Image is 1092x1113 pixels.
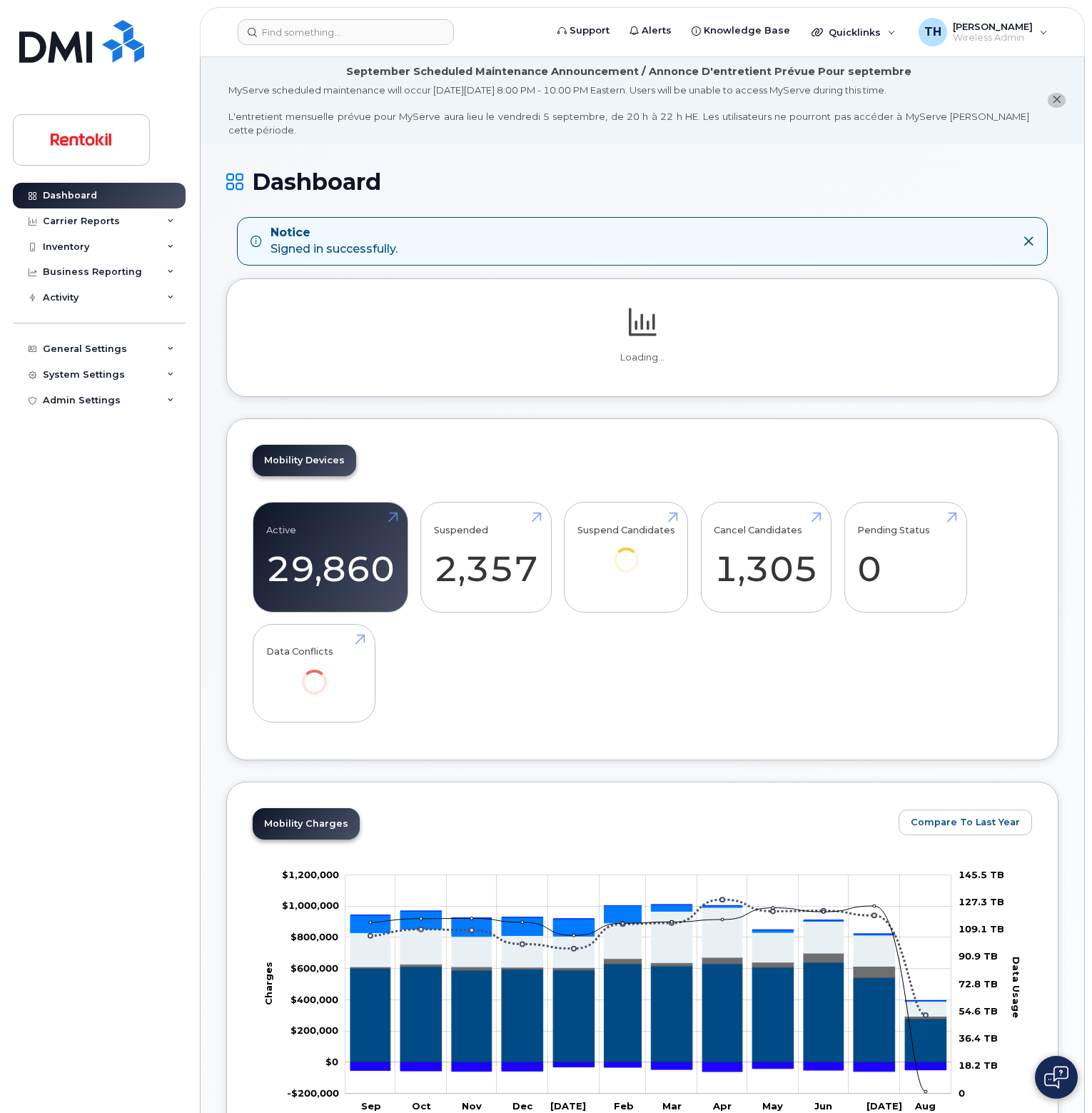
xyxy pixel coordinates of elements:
a: Suspended 2,357 [434,510,538,605]
tspan: 127.3 TB [959,896,1004,907]
img: Open chat [1044,1066,1068,1089]
a: Active 29,860 [266,510,395,605]
tspan: 0 [959,1087,965,1099]
tspan: Charges [262,962,273,1005]
tspan: Dec [512,1100,533,1112]
tspan: Data Usage [1011,957,1022,1018]
tspan: 109.1 TB [959,923,1004,935]
div: September Scheduled Maintenance Announcement / Annonce D'entretient Prévue Pour septembre [346,64,911,79]
tspan: $1,200,000 [282,869,339,880]
tspan: 18.2 TB [959,1060,998,1072]
span: Compare To Last Year [911,815,1020,829]
tspan: Sep [360,1100,380,1112]
tspan: $1,000,000 [282,900,339,912]
button: Compare To Last Year [899,810,1032,835]
g: $0 [290,962,338,974]
strong: Notice [271,225,398,241]
tspan: $400,000 [290,994,338,1005]
tspan: $0 [325,1056,338,1067]
tspan: $200,000 [290,1025,338,1037]
g: Roaming [350,962,946,1019]
button: close notification [1048,93,1066,108]
g: $0 [282,869,339,880]
g: GST [350,905,946,1001]
tspan: Feb [613,1100,633,1112]
g: Rate Plan [350,963,946,1063]
g: $0 [282,900,339,912]
a: Mobility Devices [253,445,356,476]
g: Features [350,905,946,1002]
tspan: 145.5 TB [959,869,1004,880]
tspan: $800,000 [290,931,338,942]
p: Loading... [253,351,1032,364]
g: Credits [350,1063,946,1072]
tspan: 36.4 TB [959,1032,998,1044]
tspan: Oct [411,1100,430,1112]
div: Signed in successfully. [271,225,398,258]
h1: Dashboard [226,169,1058,194]
tspan: Aug [914,1100,936,1112]
tspan: 90.9 TB [959,951,998,962]
tspan: Mar [662,1100,681,1112]
g: $0 [290,994,338,1005]
tspan: -$200,000 [287,1087,339,1099]
tspan: [DATE] [550,1100,586,1112]
g: Data [350,953,946,1018]
tspan: May [762,1100,783,1112]
a: Pending Status 0 [857,510,954,605]
tspan: Apr [712,1100,732,1112]
tspan: Jun [814,1100,832,1112]
g: $0 [290,1025,338,1037]
a: Data Conflicts [266,632,363,714]
g: $0 [290,931,338,942]
a: Mobility Charges [253,808,360,840]
a: Cancel Candidates 1,305 [714,510,818,605]
g: Hardware [350,907,946,1016]
tspan: Nov [461,1100,481,1112]
tspan: [DATE] [866,1100,902,1112]
a: Suspend Candidates [577,510,675,593]
g: $0 [287,1087,339,1099]
tspan: 72.8 TB [959,978,998,989]
tspan: 54.6 TB [959,1005,998,1017]
tspan: $600,000 [290,962,338,974]
div: MyServe scheduled maintenance will occur [DATE][DATE] 8:00 PM - 10:00 PM Eastern. Users will be u... [228,84,1029,136]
